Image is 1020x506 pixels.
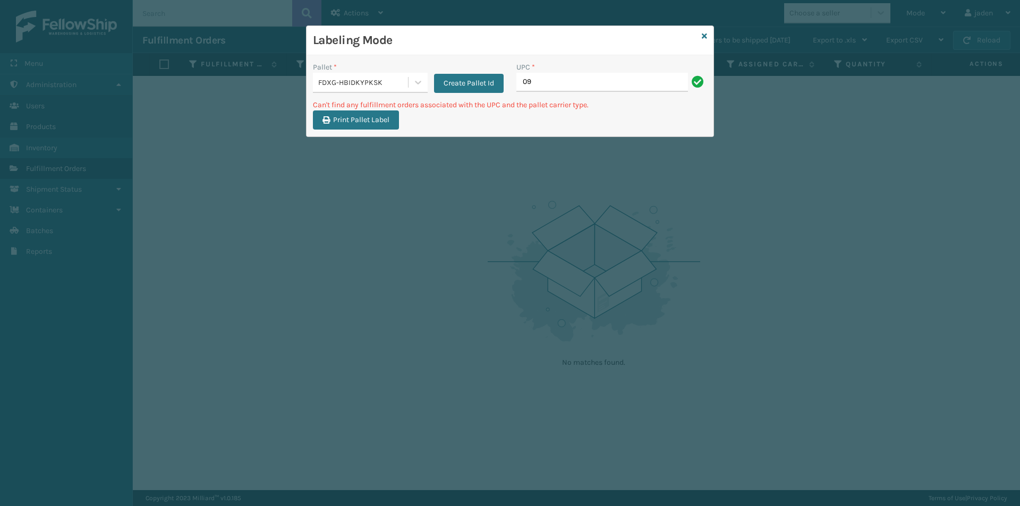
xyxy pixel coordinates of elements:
h3: Labeling Mode [313,32,698,48]
p: Can't find any fulfillment orders associated with the UPC and the pallet carrier type. [313,99,707,110]
label: UPC [516,62,535,73]
label: Pallet [313,62,337,73]
button: Print Pallet Label [313,110,399,130]
button: Create Pallet Id [434,74,504,93]
div: FDXG-HBIDKYPKSK [318,77,409,88]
